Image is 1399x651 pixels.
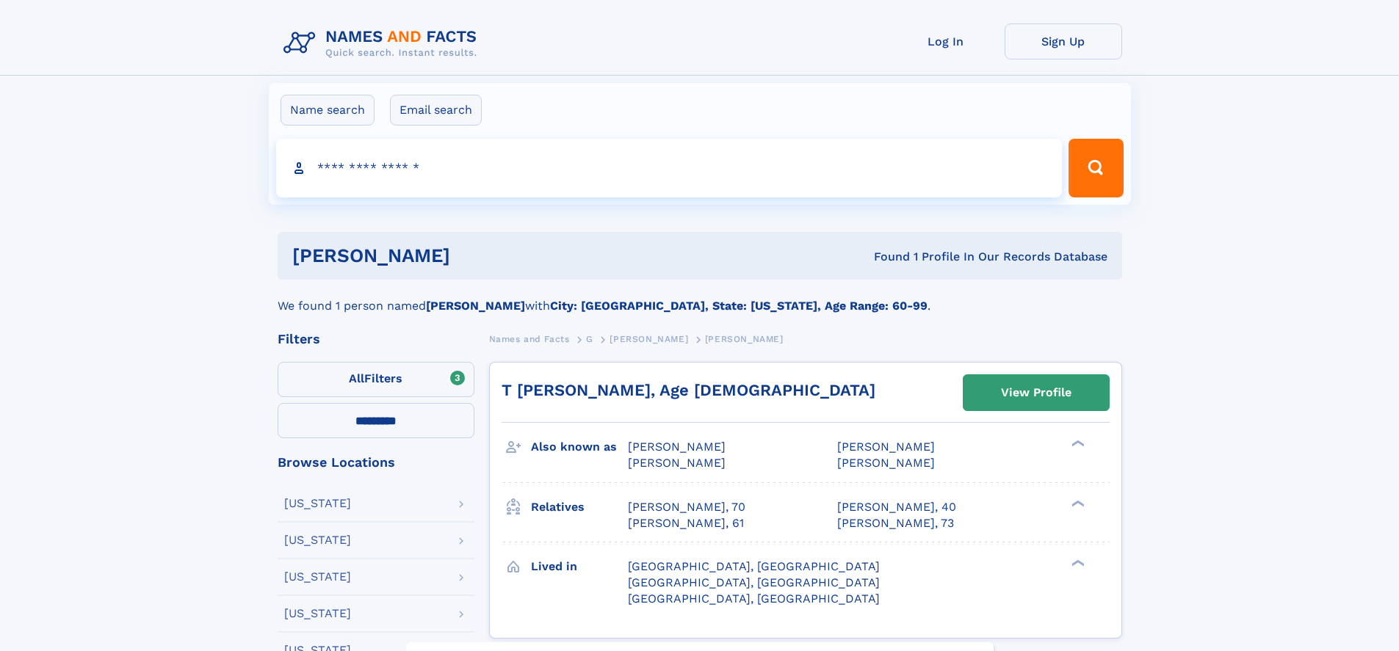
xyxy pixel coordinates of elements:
span: [PERSON_NAME] [628,456,726,470]
div: [US_STATE] [284,498,351,509]
label: Name search [281,95,375,126]
span: [PERSON_NAME] [837,456,935,470]
div: ❯ [1068,439,1085,448]
div: [US_STATE] [284,608,351,619]
a: Log In [887,23,1005,59]
h3: Relatives [531,495,628,520]
span: G [586,334,593,344]
a: Names and Facts [489,330,570,348]
a: [PERSON_NAME], 70 [628,499,745,515]
a: G [586,330,593,348]
b: [PERSON_NAME] [426,299,525,313]
a: Sign Up [1005,23,1122,59]
h3: Also known as [531,434,628,459]
div: Browse Locations [278,456,474,469]
div: View Profile [1001,376,1071,410]
b: City: [GEOGRAPHIC_DATA], State: [US_STATE], Age Range: 60-99 [550,299,928,313]
label: Filters [278,362,474,397]
span: [PERSON_NAME] [705,334,784,344]
span: [PERSON_NAME] [837,440,935,454]
div: We found 1 person named with . [278,280,1122,315]
div: ❯ [1068,498,1085,508]
div: [US_STATE] [284,534,351,546]
span: [GEOGRAPHIC_DATA], [GEOGRAPHIC_DATA] [628,559,880,573]
a: [PERSON_NAME], 73 [837,515,954,531]
a: T [PERSON_NAME], Age [DEMOGRAPHIC_DATA] [502,381,875,399]
a: [PERSON_NAME], 61 [628,515,744,531]
a: [PERSON_NAME] [610,330,688,348]
label: Email search [390,95,482,126]
h3: Lived in [531,554,628,579]
button: Search Button [1069,139,1123,197]
input: search input [276,139,1063,197]
span: [PERSON_NAME] [610,334,688,344]
span: [GEOGRAPHIC_DATA], [GEOGRAPHIC_DATA] [628,592,880,605]
a: View Profile [964,375,1109,410]
div: [US_STATE] [284,571,351,583]
div: Filters [278,332,474,346]
div: Found 1 Profile In Our Records Database [662,249,1107,265]
img: Logo Names and Facts [278,23,489,63]
h1: [PERSON_NAME] [292,247,662,265]
div: ❯ [1068,558,1085,567]
span: [GEOGRAPHIC_DATA], [GEOGRAPHIC_DATA] [628,575,880,589]
span: [PERSON_NAME] [628,440,726,454]
span: All [349,371,364,385]
a: [PERSON_NAME], 40 [837,499,956,515]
